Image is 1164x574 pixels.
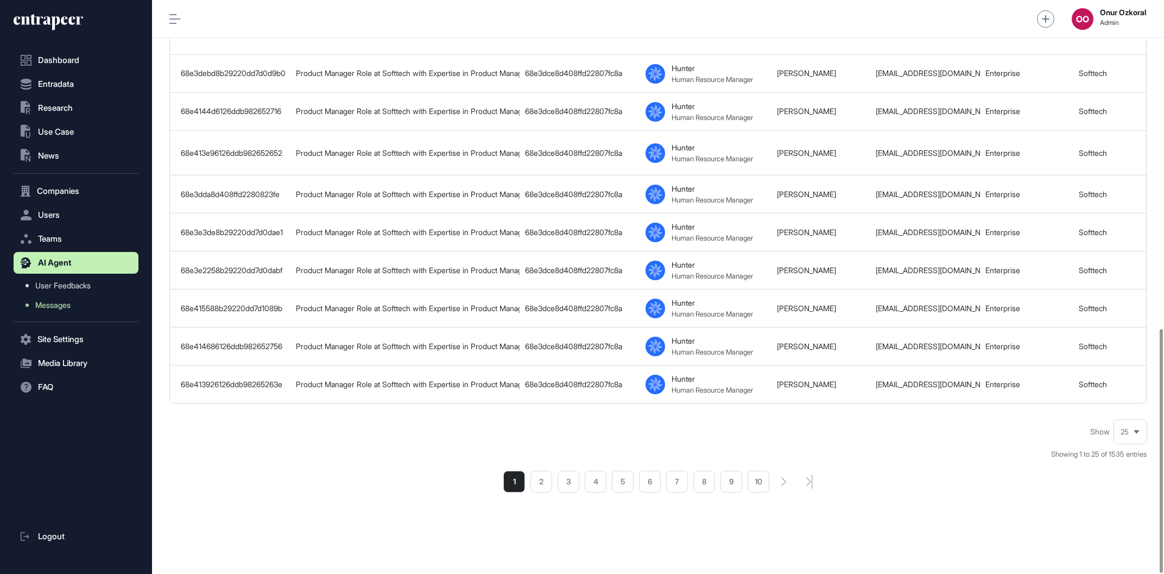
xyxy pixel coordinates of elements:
button: News [14,145,138,167]
div: Human Resource Manager [672,386,753,394]
a: 3 [558,471,579,493]
div: Product Manager Role at Softtech with Expertise in Product Management and Go-to-Market Strategies [296,69,514,78]
span: Messages [35,301,71,310]
div: Product Manager Role at Softtech with Expertise in Product Management and Go-to-Market Strategies [296,149,514,157]
a: [PERSON_NAME] [777,380,836,389]
div: 68e415588b29220dd7d1089b [181,304,285,313]
div: [EMAIL_ADDRESS][DOMAIN_NAME] [876,149,975,157]
button: FAQ [14,376,138,398]
div: 68e3dce8d408ffd22807fc8a [525,149,635,157]
a: [PERSON_NAME] [777,106,836,116]
li: 1 [503,471,525,493]
div: 68e3dda8d408ffd2280823fe [181,190,285,199]
span: Show [1090,427,1110,436]
div: 68e3dce8d408ffd22807fc8a [525,107,635,116]
div: Hunter [672,143,695,152]
div: Enterprise [985,149,1068,157]
a: Softtech [1079,342,1107,351]
span: Use Case [38,128,74,136]
div: [EMAIL_ADDRESS][DOMAIN_NAME] [876,342,975,351]
a: User Feedbacks [19,276,138,295]
strong: Onur Ozkoral [1100,8,1147,17]
a: 5 [612,471,634,493]
div: Human Resource Manager [672,310,753,318]
span: News [38,152,59,160]
span: Entradata [38,80,74,89]
div: Hunter [672,184,695,193]
a: Softtech [1079,266,1107,275]
div: Human Resource Manager [672,272,753,280]
div: Enterprise [985,190,1068,199]
div: [EMAIL_ADDRESS][DOMAIN_NAME] [876,190,975,199]
div: Hunter [672,374,695,383]
div: Hunter [672,260,695,269]
a: 8 [693,471,715,493]
a: Dashboard [14,49,138,71]
a: search-pagination-last-page-button [806,475,813,489]
div: 68e414686126ddb982652756 [181,342,285,351]
a: [PERSON_NAME] [777,68,836,78]
div: 68e3dce8d408ffd22807fc8a [525,266,635,275]
span: Site Settings [37,335,84,344]
div: Enterprise [985,69,1068,78]
div: 68e4144d6126ddb982652716 [181,107,285,116]
div: Enterprise [985,304,1068,313]
div: 68e3e3de8b29220dd7d0dae1 [181,228,285,237]
a: 4 [585,471,606,493]
a: Softtech [1079,190,1107,199]
div: Hunter [672,64,695,73]
span: Companies [37,187,79,195]
li: 9 [720,471,742,493]
a: Softtech [1079,68,1107,78]
span: Dashboard [38,56,79,65]
button: Use Case [14,121,138,143]
div: 68e3dce8d408ffd22807fc8a [525,304,635,313]
div: 68e3dce8d408ffd22807fc8a [525,228,635,237]
div: [EMAIL_ADDRESS][DOMAIN_NAME] [876,304,975,313]
li: 2 [530,471,552,493]
div: Enterprise [985,107,1068,116]
a: Logout [14,526,138,547]
div: Showing 1 to 25 of 1535 entries [1051,449,1147,460]
div: [EMAIL_ADDRESS][DOMAIN_NAME] [876,228,975,237]
div: Product Manager Role at Softtech with Expertise in Product Management and Go-to-Market Strategies [296,342,514,351]
div: 68e3dce8d408ffd22807fc8a [525,342,635,351]
span: Research [38,104,73,112]
div: Hunter [672,298,695,307]
div: Enterprise [985,266,1068,275]
a: [PERSON_NAME] [777,228,836,237]
div: Product Manager Role at Softtech with Expertise in Product Management and Go-to-Market Strategies [296,266,514,275]
span: AI Agent [38,258,72,267]
button: Research [14,97,138,119]
a: [PERSON_NAME] [777,266,836,275]
div: Human Resource Manager [672,75,753,84]
span: Admin [1100,19,1147,27]
button: Companies [14,180,138,202]
div: Enterprise [985,228,1068,237]
div: Hunter [672,102,695,111]
button: Site Settings [14,329,138,350]
li: 6 [639,471,661,493]
a: 10 [748,471,769,493]
div: 68e413926126ddb98265263e [181,380,285,389]
a: [PERSON_NAME] [777,304,836,313]
div: [EMAIL_ADDRESS][DOMAIN_NAME] [876,266,975,275]
div: Product Manager Role at Softtech with Expertise in Product Management and Go-to-Market Strategies [296,190,514,199]
a: [PERSON_NAME] [777,190,836,199]
div: Product Manager Role at Softtech with Expertise in Product Management and Go-to-Market Strategies [296,107,514,116]
div: Product Manager Role at Softtech with Expertise in Product Management and Go-to-Market Strategies [296,228,514,237]
div: 68e3dce8d408ffd22807fc8a [525,380,635,389]
a: Softtech [1079,106,1107,116]
div: Enterprise [985,380,1068,389]
div: 68e413e96126ddb982652652 [181,149,285,157]
div: Product Manager Role at Softtech with Expertise in Product Management and Go-to-Market Strategies [296,380,514,389]
div: Human Resource Manager [672,234,753,242]
span: 25 [1121,428,1129,436]
a: Softtech [1079,380,1107,389]
a: Softtech [1079,148,1107,157]
a: [PERSON_NAME] [777,148,836,157]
